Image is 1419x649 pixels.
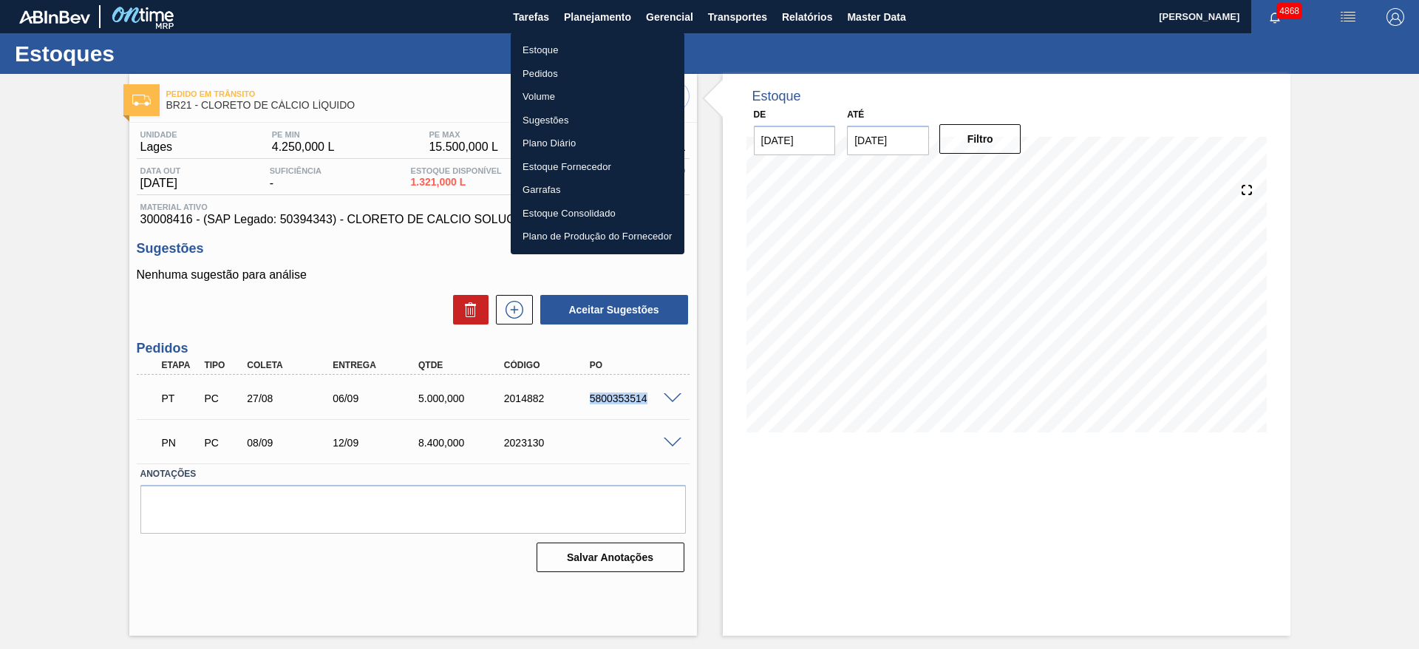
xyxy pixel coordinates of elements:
a: Volume [511,85,684,109]
a: Sugestões [511,109,684,132]
a: Estoque Fornecedor [511,155,684,179]
a: Estoque [511,38,684,62]
a: Plano de Produção do Fornecedor [511,225,684,248]
a: Estoque Consolidado [511,202,684,225]
a: Pedidos [511,62,684,86]
a: Garrafas [511,178,684,202]
a: Plano Diário [511,132,684,155]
